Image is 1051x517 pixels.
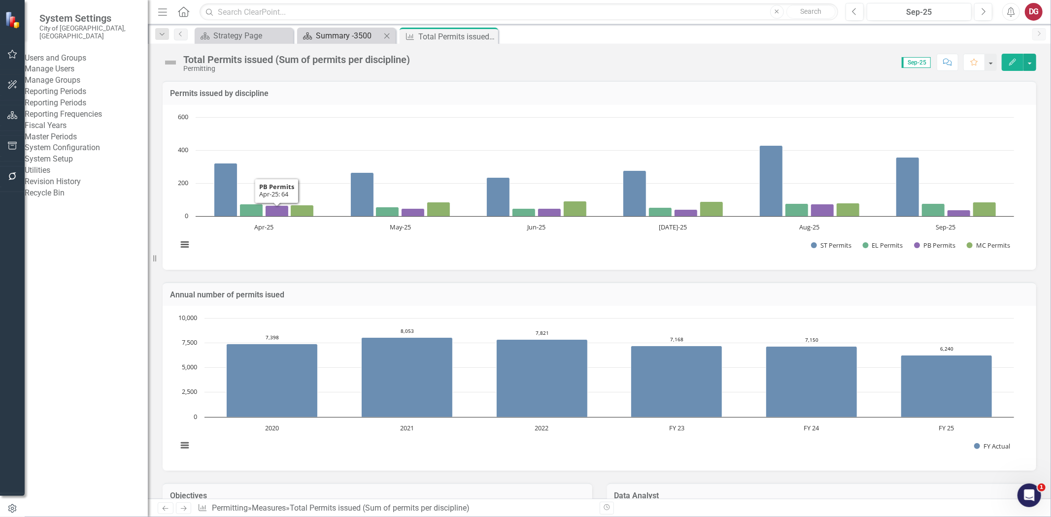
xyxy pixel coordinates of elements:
a: Fiscal Years [25,120,148,131]
text: FY 25 [939,423,954,432]
div: » » [198,503,592,514]
text: 10,000 [178,313,197,322]
path: 2020, 7,398. FY Actual. [227,344,318,418]
span: Search [800,7,821,15]
div: Total Permits issued (Sum of permits per discipline) [183,54,410,65]
text: 2,500 [182,387,197,396]
a: Reporting Periods [25,97,148,109]
button: Show ST Permits [811,241,852,250]
button: View chart menu, Chart [177,438,191,452]
text: 7,398 [266,334,279,341]
h3: Data Analyst [614,491,1029,500]
button: Sep-25 [867,3,972,21]
div: Users and Groups [25,53,148,64]
text: 7,168 [670,336,683,343]
text: FY Actual [983,442,1010,451]
path: Jun-25, 233. ST Permits. [487,177,510,216]
text: 600 [178,112,188,121]
text: 2020 [265,423,279,432]
path: Aug-25, 427. ST Permits. [760,145,783,216]
path: Jul-25, 89. MC Permits. [700,201,723,216]
div: Permitting [183,65,410,72]
small: City of [GEOGRAPHIC_DATA], [GEOGRAPHIC_DATA] [39,24,138,40]
path: May-25, 84. MC Permits. [427,202,450,216]
div: Reporting Periods [25,86,148,97]
text: Sep-25 [936,223,956,231]
a: Summary -3500 [300,30,381,42]
text: Apr-25 [254,223,273,231]
path: Jul-25, 52. EL Permits. [649,207,672,216]
a: Manage Groups [25,75,148,86]
text: 0 [185,211,188,220]
svg: Interactive chart [172,112,1019,260]
text: 2021 [400,423,414,432]
path: Sep-25, 85. MC Permits. [973,202,996,216]
text: EL Permits [872,241,903,250]
h3: Permits issued by discipline [170,89,1029,98]
text: PB Permits [923,241,955,250]
path: Aug-25, 73. PB Permits. [811,204,834,216]
text: Aug-25 [799,223,819,231]
input: Search ClearPoint... [200,3,838,21]
a: System Setup [25,154,148,165]
a: Master Periods [25,131,148,143]
text: 2022 [535,423,549,432]
text: 7,821 [536,329,549,336]
path: Apr-25, 320. ST Permits. [214,163,237,216]
text: FY 23 [669,423,684,432]
text: Jun-25 [527,223,546,231]
div: Total Permits issued (Sum of permits per discipline) [290,503,470,513]
svg: Interactive chart [172,313,1019,461]
a: Manage Users [25,64,148,75]
text: 400 [178,145,188,154]
h3: Objectives [170,491,585,500]
path: Sep-25, 38. PB Permits. [948,210,971,216]
img: Not Defined [163,55,178,70]
g: PB Permits, bar series 3 of 4 with 6 bars. [266,204,971,216]
a: Permitting [212,503,248,513]
span: System Settings [39,12,138,24]
div: Strategy Page [213,30,291,42]
div: Total Permits issued (Sum of permits per discipline) [418,31,496,43]
img: ClearPoint Strategy [5,11,22,28]
div: System Configuration [25,142,148,154]
button: Search [786,5,836,19]
a: Recycle Bin [25,188,148,199]
path: Aug-25, 80. MC Permits. [837,203,860,216]
text: 7,150 [805,336,818,343]
a: Revision History [25,176,148,188]
text: May-25 [390,223,411,231]
div: DG [1025,3,1043,21]
path: Apr-25, 68. MC Permits. [291,205,314,216]
text: 6,240 [940,345,953,352]
text: MC Permits [976,241,1010,250]
span: Sep-25 [902,57,931,68]
a: Measures [252,503,286,513]
text: 7,500 [182,338,197,347]
div: Chart. Highcharts interactive chart. [172,112,1026,260]
text: 0 [194,412,197,421]
path: May-25, 54. EL Permits. [376,207,399,216]
text: ST Permits [820,241,851,250]
path: 2021, 8,053. FY Actual. [362,338,453,418]
path: FY 24, 7,150. FY Actual. [766,347,857,418]
path: Jun-25, 45. PB Permits. [538,208,561,216]
text: 200 [178,178,188,187]
g: EL Permits, bar series 2 of 4 with 6 bars. [240,203,945,216]
text: FY 24 [804,423,820,432]
a: Strategy Page [197,30,291,42]
path: Jun-25, 91. MC Permits. [564,201,587,216]
iframe: Intercom live chat [1017,484,1041,507]
div: Sep-25 [870,6,968,18]
path: Jul-25, 40. PB Permits. [675,209,698,216]
div: Utilities [25,165,148,176]
button: Show FY Actual [974,442,1010,451]
path: 2022, 7,821. FY Actual. [497,340,588,418]
path: Jul-25, 275. ST Permits. [623,170,646,216]
button: Show PB Permits [914,241,956,250]
path: May-25, 46. PB Permits. [402,208,425,216]
g: MC Permits, bar series 4 of 4 with 6 bars. [291,201,996,216]
path: Apr-25, 73. EL Permits. [240,204,263,216]
path: FY 25, 6,240. FY Actual. [901,355,992,418]
path: Jun-25, 47. EL Permits. [512,208,536,216]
